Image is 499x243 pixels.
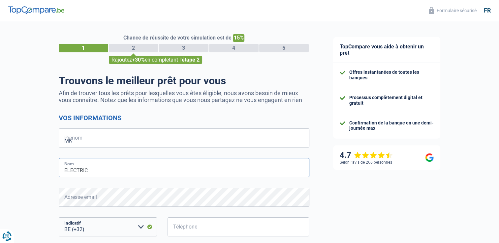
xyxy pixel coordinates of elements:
div: Processus complètement digital et gratuit [349,95,434,106]
div: Rajoutez en complétant l' [109,56,202,64]
span: Chance de réussite de votre simulation est de [123,35,232,41]
div: 4 [209,44,259,52]
div: fr [484,7,491,14]
h2: Vos informations [59,114,309,122]
span: 15% [233,34,244,42]
button: Formulaire sécurisé [425,5,481,16]
input: 401020304 [168,217,309,236]
div: 1 [59,44,108,52]
div: TopCompare vous aide à obtenir un prêt [333,37,440,63]
div: Confirmation de la banque en une demi-journée max [349,120,434,131]
div: Offres instantanées de toutes les banques [349,69,434,81]
p: Afin de trouver tous les prêts pour lesquelles vous êtes éligible, nous avons besoin de mieux vou... [59,90,309,103]
span: étape 2 [182,57,200,63]
div: 5 [259,44,309,52]
span: +30% [132,57,145,63]
div: 4.7 [340,150,393,160]
div: 3 [159,44,208,52]
div: Selon l’avis de 266 personnes [340,160,392,165]
div: 2 [109,44,158,52]
h1: Trouvons le meilleur prêt pour vous [59,74,309,87]
img: TopCompare Logo [8,6,64,14]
